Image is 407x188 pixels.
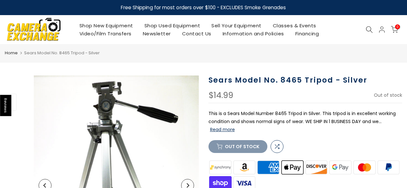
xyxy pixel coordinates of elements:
[210,127,235,132] button: Read more
[290,30,325,38] a: Financing
[374,92,402,98] span: Out of stock
[74,22,139,30] a: Shop New Equipment
[176,30,217,38] a: Contact Us
[267,22,322,30] a: Classes & Events
[217,30,290,38] a: Information and Policies
[352,159,376,175] img: master
[139,22,206,30] a: Shop Used Equipment
[208,159,233,175] img: synchrony
[208,76,402,85] h1: Sears Model No. 8465 Tripod - Silver
[208,91,233,100] div: $14.99
[5,50,18,56] a: Home
[304,159,328,175] img: discover
[74,30,137,38] a: Video/Film Transfers
[256,159,281,175] img: american express
[137,30,176,38] a: Newsletter
[232,159,256,175] img: amazon payments
[376,159,401,175] img: paypal
[206,22,267,30] a: Sell Your Equipment
[328,159,353,175] img: google pay
[208,110,402,134] p: This is a Sears Model Number 8465 Tripod in Silver. This tripod is in excellent working condition...
[391,26,398,33] a: 0
[121,4,286,11] strong: Free Shipping for most orders over $100 - EXCLUDES Smoke Grenades
[280,159,304,175] img: apple pay
[395,24,400,29] span: 0
[24,50,100,56] span: Sears Model No. 8465 Tripod - Silver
